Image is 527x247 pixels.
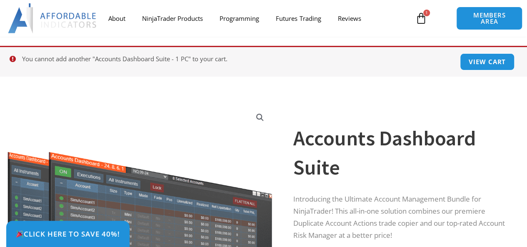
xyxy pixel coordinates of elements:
[16,230,120,237] span: Click Here to save 40%!
[267,9,329,28] a: Futures Trading
[329,9,369,28] a: Reviews
[423,10,430,16] span: 1
[403,6,440,30] a: 1
[8,3,97,33] img: LogoAI | Affordable Indicators – NinjaTrader
[293,193,507,242] p: Introducing the Ultimate Account Management Bundle for NinjaTrader! This all-in-one solution comb...
[134,9,211,28] a: NinjaTrader Products
[460,53,515,70] a: View cart
[22,53,515,65] li: You cannot add another "Accounts Dashboard Suite - 1 PC" to your cart.
[6,221,130,247] a: 🎉Click Here to save 40%!
[100,9,134,28] a: About
[293,124,507,182] h1: Accounts Dashboard Suite
[465,12,514,25] span: MEMBERS AREA
[211,9,267,28] a: Programming
[252,110,267,125] a: View full-screen image gallery
[456,7,522,30] a: MEMBERS AREA
[16,230,23,237] img: 🎉
[100,9,411,28] nav: Menu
